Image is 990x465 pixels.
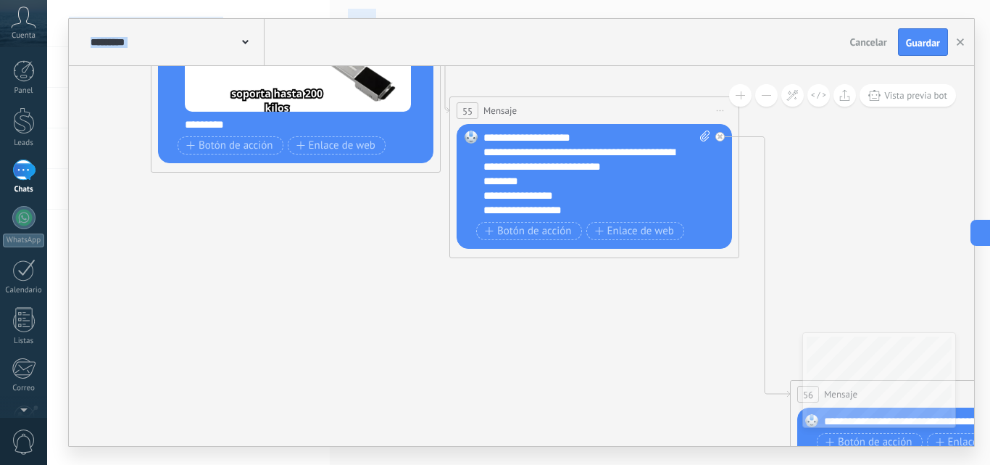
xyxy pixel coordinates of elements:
span: Cancelar [850,36,887,49]
span: Mensaje [483,104,517,118]
span: Botón de acción [485,226,572,237]
div: Leads [3,139,45,148]
button: Botón de acción [476,222,582,240]
span: Enlace de web [296,140,375,152]
div: WhatsApp [3,234,44,247]
span: Vista previa bot [884,89,947,102]
div: Chats [3,185,45,194]
button: Botón de acción [178,136,283,155]
button: Guardar [898,28,948,56]
div: Correo [3,384,45,393]
button: Enlace de web [288,136,386,155]
span: Guardar [906,38,940,48]
button: Botón de acción [817,433,923,451]
div: Listas [3,337,45,346]
span: Botón de acción [186,140,273,152]
span: Botón de acción [825,437,912,448]
div: Panel [3,86,45,96]
span: Enlace de web [595,226,674,237]
button: Enlace de web [586,222,684,240]
button: Vista previa bot [860,84,956,107]
div: Calendario [3,286,45,295]
span: 55 [462,105,473,118]
button: Cancelar [844,31,893,53]
span: Cuenta [12,31,36,41]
